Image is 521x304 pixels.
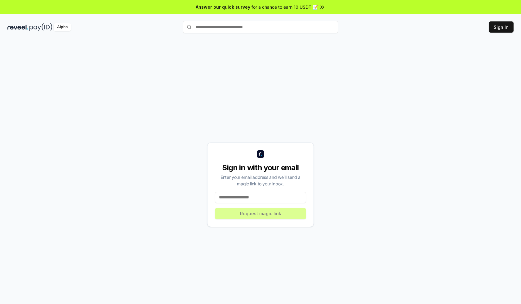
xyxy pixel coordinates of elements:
[196,4,250,10] span: Answer our quick survey
[215,174,306,187] div: Enter your email address and we’ll send a magic link to your inbox.
[29,23,52,31] img: pay_id
[7,23,28,31] img: reveel_dark
[489,21,514,33] button: Sign In
[252,4,318,10] span: for a chance to earn 10 USDT 📝
[257,150,264,158] img: logo_small
[54,23,71,31] div: Alpha
[215,163,306,173] div: Sign in with your email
